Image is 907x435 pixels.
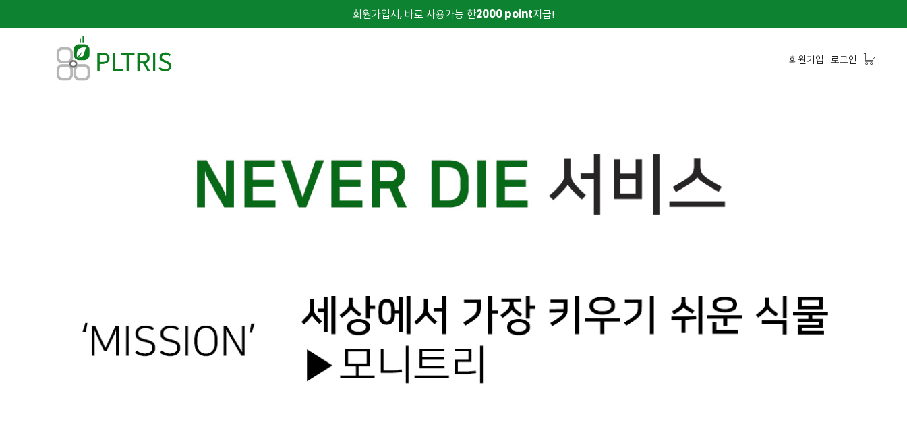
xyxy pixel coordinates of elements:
[831,52,857,67] a: 로그인
[476,7,533,21] strong: 2000 point
[353,7,554,21] span: 회원가입시, 바로 사용가능 한 지급!
[789,52,824,67] a: 회원가입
